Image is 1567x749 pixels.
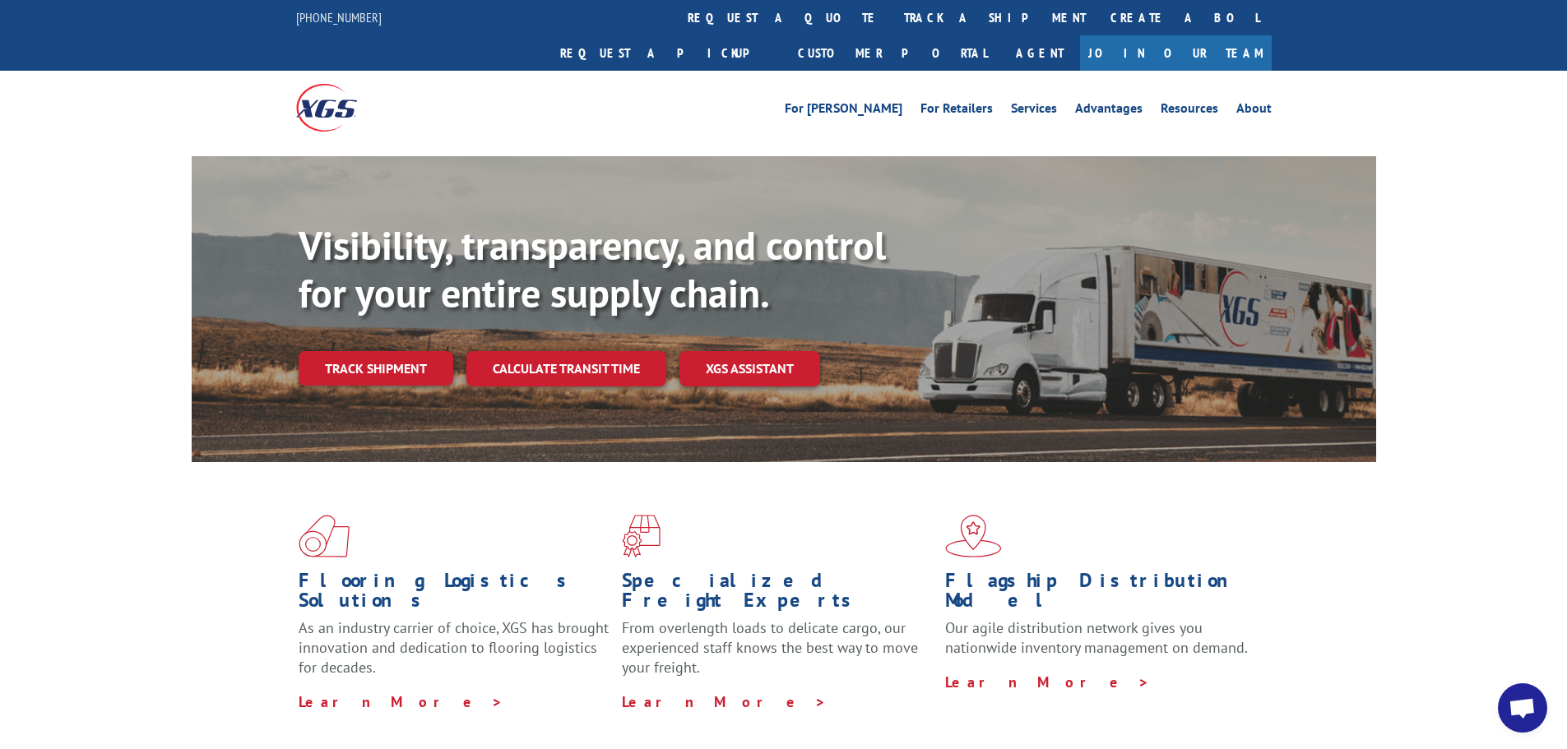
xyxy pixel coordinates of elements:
a: Request a pickup [548,35,786,71]
a: Customer Portal [786,35,999,71]
span: Our agile distribution network gives you nationwide inventory management on demand. [945,618,1248,657]
div: Open chat [1498,683,1547,733]
h1: Specialized Freight Experts [622,571,933,618]
a: About [1236,102,1272,120]
a: XGS ASSISTANT [679,351,820,386]
h1: Flooring Logistics Solutions [299,571,610,618]
p: From overlength loads to delicate cargo, our experienced staff knows the best way to move your fr... [622,618,933,691]
img: xgs-icon-total-supply-chain-intelligence-red [299,515,350,557]
a: Resources [1161,102,1218,120]
h1: Flagship Distribution Model [945,571,1256,618]
a: Learn More > [945,673,1150,691]
a: Calculate transit time [466,351,666,386]
a: Track shipment [299,351,453,386]
a: Advantages [1075,102,1143,120]
b: Visibility, transparency, and control for your entire supply chain. [299,220,886,318]
a: For [PERSON_NAME] [785,102,902,120]
span: As an industry carrier of choice, XGS has brought innovation and dedication to flooring logistics... [299,618,609,677]
a: Services [1011,102,1057,120]
a: Join Our Team [1080,35,1272,71]
a: Learn More > [299,692,503,711]
img: xgs-icon-flagship-distribution-model-red [945,515,1002,557]
a: Learn More > [622,692,827,711]
a: Agent [999,35,1080,71]
a: For Retailers [920,102,993,120]
a: [PHONE_NUMBER] [296,9,382,25]
img: xgs-icon-focused-on-flooring-red [622,515,661,557]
